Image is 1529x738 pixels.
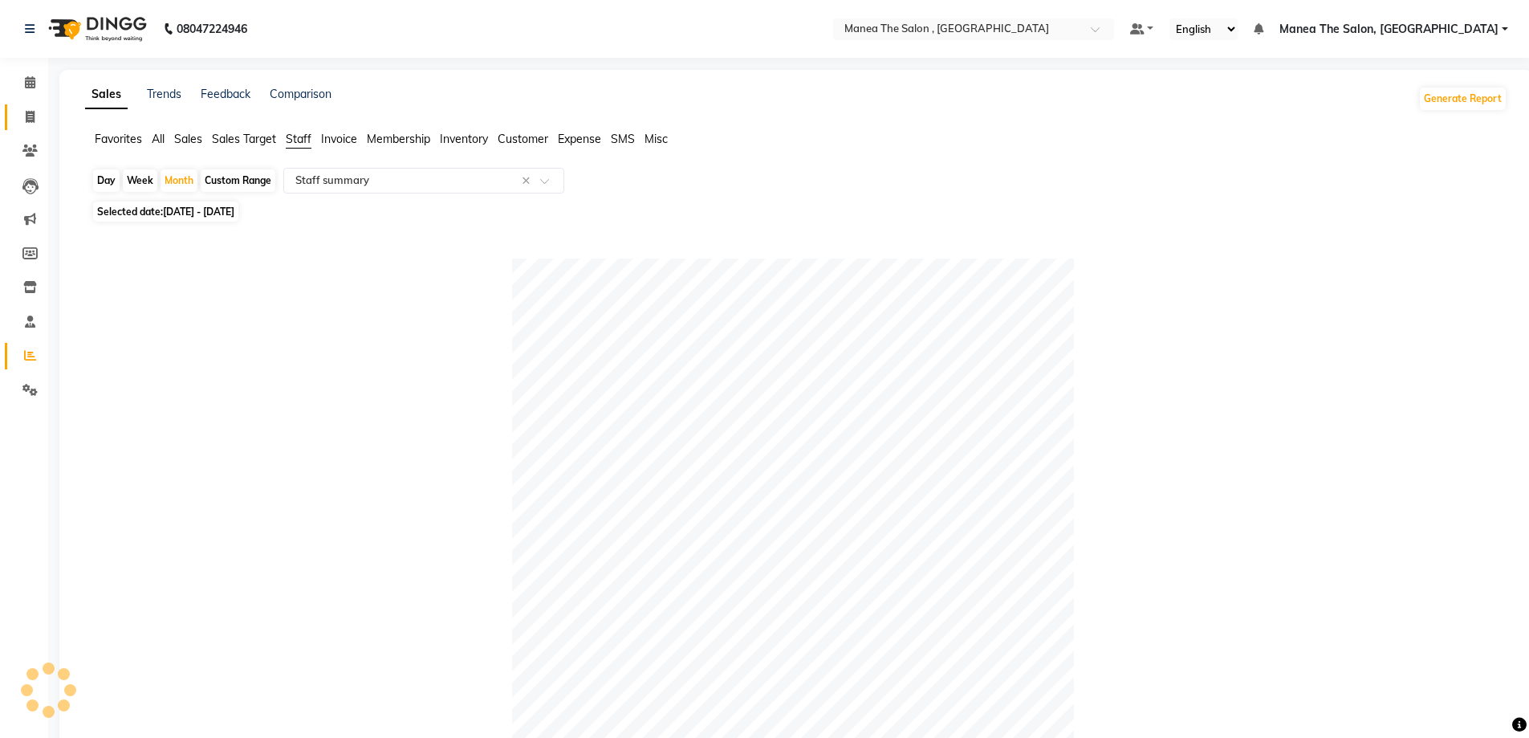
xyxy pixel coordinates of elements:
b: 08047224946 [177,6,247,51]
span: Sales [174,132,202,146]
span: Selected date: [93,202,238,222]
span: Invoice [321,132,357,146]
img: logo [41,6,151,51]
span: SMS [611,132,635,146]
a: Trends [147,87,181,101]
span: Customer [498,132,548,146]
span: Membership [367,132,430,146]
span: Misc [645,132,668,146]
a: Feedback [201,87,250,101]
a: Sales [85,80,128,109]
span: Expense [558,132,601,146]
div: Day [93,169,120,192]
span: Clear all [522,173,535,190]
span: [DATE] - [DATE] [163,206,234,218]
span: Sales Target [212,132,276,146]
span: Manea The Salon, [GEOGRAPHIC_DATA] [1279,21,1499,38]
a: Comparison [270,87,331,101]
button: Generate Report [1420,88,1506,110]
span: Staff [286,132,311,146]
span: Favorites [95,132,142,146]
div: Week [123,169,157,192]
span: All [152,132,165,146]
span: Inventory [440,132,488,146]
div: Custom Range [201,169,275,192]
div: Month [161,169,197,192]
